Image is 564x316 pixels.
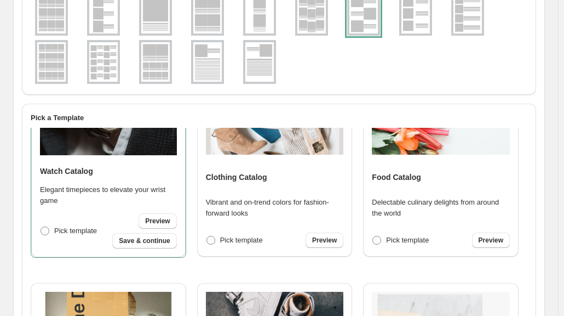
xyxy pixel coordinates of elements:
[193,42,222,82] img: g1x1v2
[479,236,503,245] span: Preview
[372,172,421,183] h4: Food Catalog
[112,233,176,249] button: Save & continue
[139,213,176,229] a: Preview
[54,227,97,235] span: Pick template
[220,236,263,244] span: Pick template
[206,197,344,219] p: Vibrant and on-trend colors for fashion-forward looks
[206,172,267,183] h4: Clothing Catalog
[119,236,170,245] span: Save & continue
[40,166,93,177] h4: Watch Catalog
[141,42,170,82] img: g2x1_4x2v1
[245,42,274,82] img: g1x1v3
[372,197,510,219] p: Delectable culinary delights from around the world
[472,233,510,248] a: Preview
[31,112,527,123] h2: Pick a Template
[40,184,177,206] p: Elegant timepieces to elevate your wrist game
[145,217,170,225] span: Preview
[37,42,66,82] img: g4x4v1
[89,42,118,82] img: g2x5v1
[306,233,343,248] a: Preview
[312,236,337,245] span: Preview
[386,236,429,244] span: Pick template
